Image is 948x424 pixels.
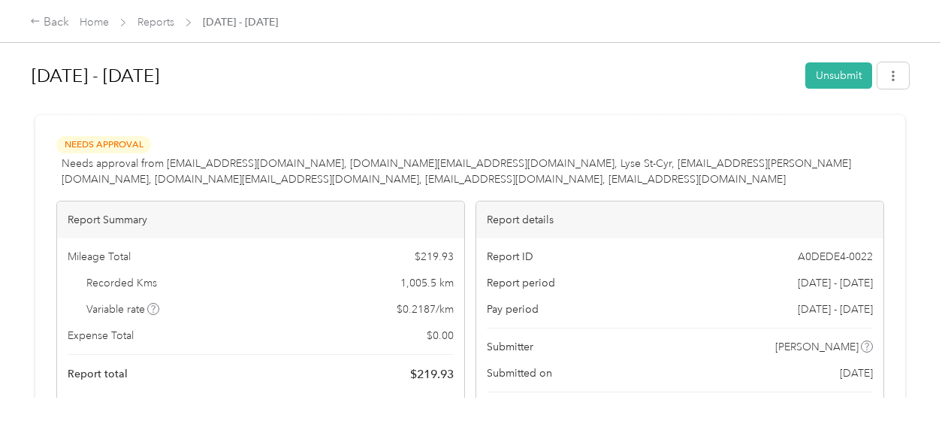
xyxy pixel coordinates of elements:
[68,366,128,382] span: Report total
[487,249,533,265] span: Report ID
[487,339,533,355] span: Submitter
[427,328,454,344] span: $ 0.00
[400,275,454,291] span: 1,005.5 km
[798,275,873,291] span: [DATE] - [DATE]
[864,340,948,424] iframe: Everlance-gr Chat Button Frame
[32,58,795,94] h1: Aug 1 - 31, 2025
[80,16,109,29] a: Home
[68,249,131,265] span: Mileage Total
[775,339,859,355] span: [PERSON_NAME]
[487,275,555,291] span: Report period
[86,275,157,291] span: Recorded Kms
[203,14,278,30] span: [DATE] - [DATE]
[487,365,552,381] span: Submitted on
[798,301,873,317] span: [DATE] - [DATE]
[86,301,160,317] span: Variable rate
[62,156,884,187] span: Needs approval from [EMAIL_ADDRESS][DOMAIN_NAME], [DOMAIN_NAME][EMAIL_ADDRESS][DOMAIN_NAME], Lyse...
[798,249,873,265] span: A0DEDE4-0022
[137,16,174,29] a: Reports
[410,365,454,383] span: $ 219.93
[487,301,539,317] span: Pay period
[415,249,454,265] span: $ 219.93
[476,201,883,238] div: Report details
[805,62,872,89] button: Unsubmit
[397,301,454,317] span: $ 0.2187 / km
[30,14,69,32] div: Back
[68,328,134,344] span: Expense Total
[56,136,151,153] span: Needs Approval
[57,201,464,238] div: Report Summary
[840,365,873,381] span: [DATE]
